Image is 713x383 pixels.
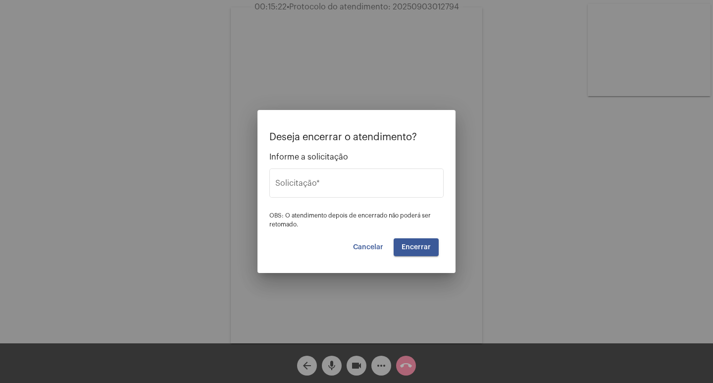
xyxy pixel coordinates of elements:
[394,238,439,256] button: Encerrar
[402,244,431,251] span: Encerrar
[269,213,431,227] span: OBS: O atendimento depois de encerrado não poderá ser retomado.
[269,132,444,143] p: Deseja encerrar o atendimento?
[269,153,444,162] span: Informe a solicitação
[345,238,391,256] button: Cancelar
[353,244,383,251] span: Cancelar
[275,181,438,190] input: Buscar solicitação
